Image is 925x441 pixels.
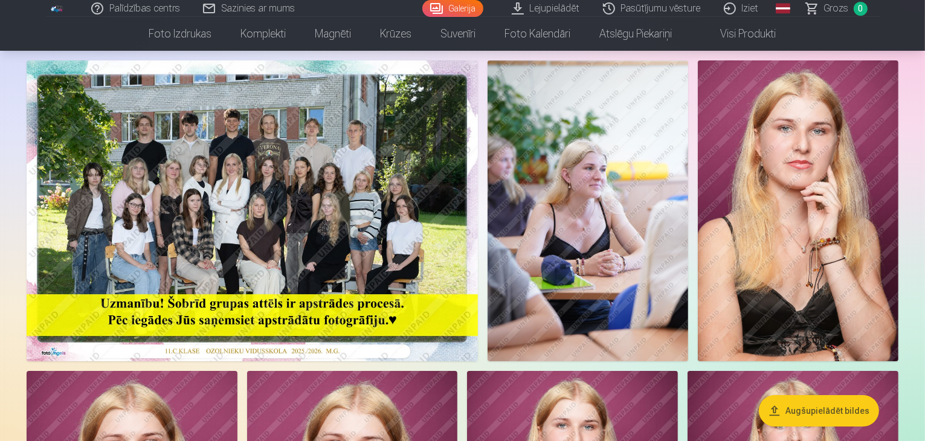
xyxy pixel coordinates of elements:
[366,17,427,51] a: Krūzes
[491,17,585,51] a: Foto kalendāri
[824,1,849,16] span: Grozs
[427,17,491,51] a: Suvenīri
[51,5,64,12] img: /fa1
[227,17,301,51] a: Komplekti
[301,17,366,51] a: Magnēti
[759,395,879,427] button: Augšupielādēt bildes
[135,17,227,51] a: Foto izdrukas
[585,17,687,51] a: Atslēgu piekariņi
[854,2,868,16] span: 0
[687,17,791,51] a: Visi produkti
